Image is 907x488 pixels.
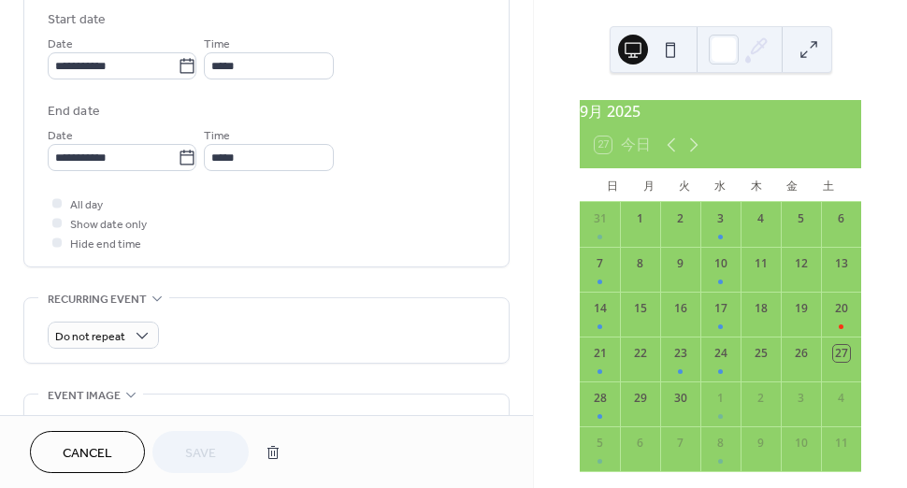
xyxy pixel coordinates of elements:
[592,255,609,272] div: 7
[753,345,770,362] div: 25
[672,300,689,317] div: 16
[48,10,106,30] div: Start date
[793,345,810,362] div: 26
[48,35,73,54] span: Date
[204,35,230,54] span: Time
[632,435,649,452] div: 6
[63,444,112,464] span: Cancel
[672,210,689,227] div: 2
[630,168,666,202] div: 月
[632,390,649,407] div: 29
[713,390,729,407] div: 1
[580,100,861,122] div: 9月 2025
[793,210,810,227] div: 5
[632,300,649,317] div: 15
[667,168,702,202] div: 火
[70,215,147,235] span: Show date only
[833,435,850,452] div: 11
[672,390,689,407] div: 30
[592,390,609,407] div: 28
[592,300,609,317] div: 14
[793,435,810,452] div: 10
[632,210,649,227] div: 1
[833,300,850,317] div: 20
[753,300,770,317] div: 18
[793,300,810,317] div: 19
[592,345,609,362] div: 21
[672,345,689,362] div: 23
[204,126,230,146] span: Time
[70,235,141,254] span: Hide end time
[672,255,689,272] div: 9
[30,431,145,473] button: Cancel
[753,435,770,452] div: 9
[739,168,774,202] div: 木
[713,300,729,317] div: 17
[595,168,630,202] div: 日
[48,290,147,309] span: Recurring event
[713,435,729,452] div: 8
[48,386,121,406] span: Event image
[713,345,729,362] div: 24
[48,126,73,146] span: Date
[70,195,103,215] span: All day
[833,255,850,272] div: 13
[592,435,609,452] div: 5
[592,210,609,227] div: 31
[793,255,810,272] div: 12
[833,390,850,407] div: 4
[632,255,649,272] div: 8
[713,255,729,272] div: 10
[793,390,810,407] div: 3
[702,168,738,202] div: 水
[632,345,649,362] div: 22
[672,435,689,452] div: 7
[833,345,850,362] div: 27
[753,210,770,227] div: 4
[55,326,125,348] span: Do not repeat
[753,390,770,407] div: 2
[753,255,770,272] div: 11
[811,168,846,202] div: 土
[774,168,810,202] div: 金
[48,102,100,122] div: End date
[713,210,729,227] div: 3
[833,210,850,227] div: 6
